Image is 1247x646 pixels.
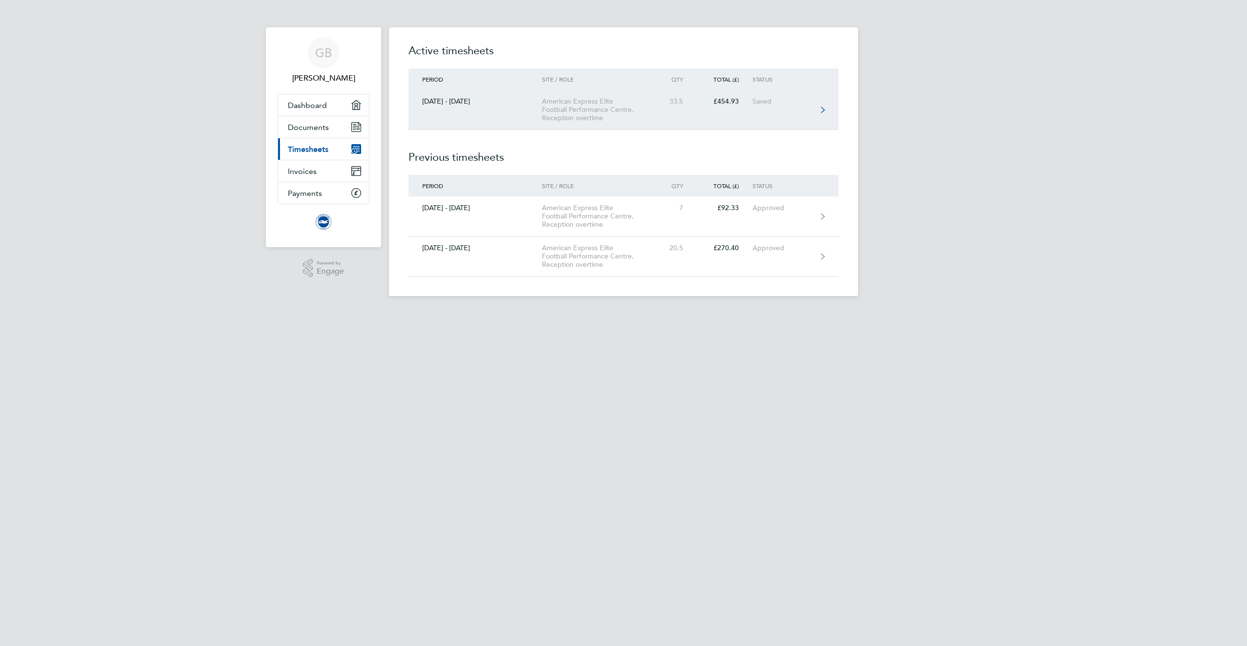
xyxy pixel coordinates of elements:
div: Status [752,182,813,189]
div: 20.5 [654,244,697,252]
a: Payments [278,182,369,204]
span: Powered by [317,259,344,267]
h2: Active timesheets [408,43,838,68]
div: Total (£) [697,182,752,189]
span: Invoices [288,167,317,176]
div: £270.40 [697,244,752,252]
a: [DATE] - [DATE]American Express Elite Football Performance Centre, Reception overtime7£92.33Approved [408,196,838,237]
span: Period [422,75,443,83]
a: [DATE] - [DATE]American Express Elite Football Performance Centre, Reception overtime33.5£454.93S... [408,90,838,130]
div: [DATE] - [DATE] [408,97,542,106]
div: American Express Elite Football Performance Centre, Reception overtime [542,97,654,122]
a: Dashboard [278,94,369,116]
div: [DATE] - [DATE] [408,204,542,212]
div: Qty [654,76,697,83]
span: Payments [288,189,322,198]
span: Engage [317,267,344,276]
div: Approved [752,204,813,212]
img: brightonandhovealbion-logo-retina.png [316,214,331,230]
span: Dashboard [288,101,327,110]
div: Site / Role [542,76,654,83]
nav: Main navigation [266,27,381,247]
a: Powered byEngage [303,259,344,278]
span: Gemma Banks [278,72,369,84]
span: Documents [288,123,329,132]
a: Timesheets [278,138,369,160]
div: Site / Role [542,182,654,189]
span: Timesheets [288,145,328,154]
div: 33.5 [654,97,697,106]
a: Go to home page [278,214,369,230]
div: Saved [752,97,813,106]
a: Invoices [278,160,369,182]
div: American Express Elite Football Performance Centre, Reception overtime [542,204,654,229]
a: GB[PERSON_NAME] [278,37,369,84]
div: American Express Elite Football Performance Centre, Reception overtime [542,244,654,269]
div: 7 [654,204,697,212]
div: Status [752,76,813,83]
div: Total (£) [697,76,752,83]
a: Documents [278,116,369,138]
span: Period [422,182,443,190]
div: Approved [752,244,813,252]
h2: Previous timesheets [408,130,838,175]
span: GB [315,46,332,59]
div: [DATE] - [DATE] [408,244,542,252]
div: Qty [654,182,697,189]
a: [DATE] - [DATE]American Express Elite Football Performance Centre, Reception overtime20.5£270.40A... [408,237,838,277]
div: £92.33 [697,204,752,212]
div: £454.93 [697,97,752,106]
